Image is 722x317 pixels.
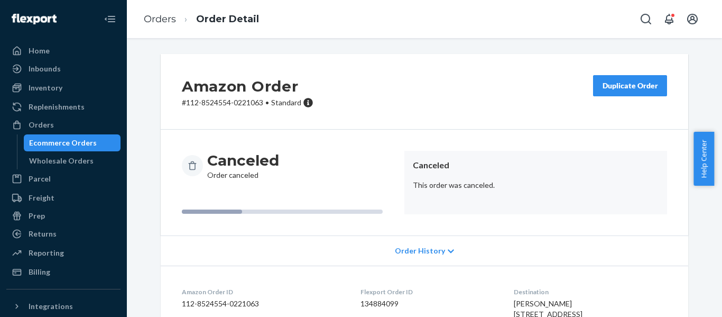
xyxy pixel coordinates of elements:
[29,193,54,203] div: Freight
[360,287,497,296] dt: Flexport Order ID
[207,151,279,170] h3: Canceled
[99,8,121,30] button: Close Navigation
[24,134,121,151] a: Ecommerce Orders
[207,151,279,180] div: Order canceled
[29,64,61,74] div: Inbounds
[182,298,344,309] dd: 112-8524554-0221063
[29,174,51,184] div: Parcel
[413,180,659,191] p: This order was canceled.
[196,13,259,25] a: Order Detail
[6,207,121,224] a: Prep
[6,98,121,115] a: Replenishments
[6,298,121,315] button: Integrations
[271,98,301,107] span: Standard
[265,98,269,107] span: •
[659,8,680,30] button: Open notifications
[6,244,121,261] a: Reporting
[29,83,62,93] div: Inventory
[360,298,497,309] dd: 134884099
[413,159,659,171] header: Canceled
[693,132,714,186] button: Help Center
[6,264,121,280] a: Billing
[29,46,50,56] div: Home
[395,246,445,256] span: Order History
[6,225,121,242] a: Returns
[593,75,667,96] button: Duplicate Order
[29,248,64,258] div: Reporting
[6,79,121,96] a: Inventory
[6,189,121,206] a: Freight
[144,13,176,25] a: Orders
[635,8,656,30] button: Open Search Box
[12,14,57,24] img: Flexport logo
[24,152,121,169] a: Wholesale Orders
[29,301,73,312] div: Integrations
[29,102,85,112] div: Replenishments
[135,4,267,35] ol: breadcrumbs
[29,229,57,239] div: Returns
[29,267,50,277] div: Billing
[602,80,658,91] div: Duplicate Order
[29,120,54,130] div: Orders
[29,156,94,166] div: Wholesale Orders
[182,287,344,296] dt: Amazon Order ID
[182,75,313,97] h2: Amazon Order
[6,42,121,59] a: Home
[29,138,97,148] div: Ecommerce Orders
[514,287,667,296] dt: Destination
[6,170,121,187] a: Parcel
[182,97,313,108] p: # 112-8524554-0221063
[6,60,121,77] a: Inbounds
[6,116,121,133] a: Orders
[29,211,45,221] div: Prep
[682,8,703,30] button: Open account menu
